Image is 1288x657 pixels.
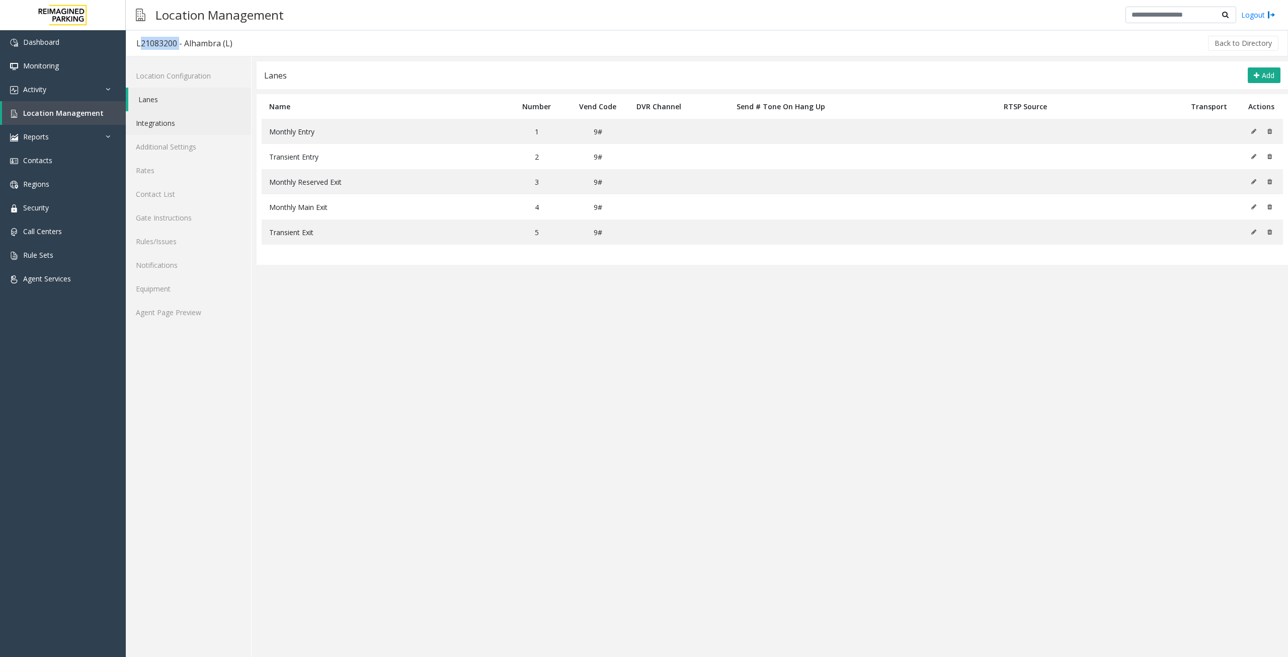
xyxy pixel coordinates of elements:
span: Location Management [23,108,104,118]
img: 'icon' [10,110,18,118]
span: Transient Exit [269,228,313,237]
span: Monthly Entry [269,127,314,136]
th: Actions [1240,94,1283,119]
a: Location Management [2,101,126,125]
a: Rules/Issues [126,230,251,253]
a: Gate Instructions [126,206,251,230]
span: Add [1262,70,1274,80]
th: RTSP Source [873,94,1178,119]
img: 'icon' [10,62,18,70]
img: 'icon' [10,157,18,165]
img: 'icon' [10,275,18,283]
img: 'icon' [10,39,18,47]
a: Integrations [126,111,251,135]
span: Rule Sets [23,250,53,260]
td: 5 [506,220,567,245]
img: 'icon' [10,181,18,189]
div: Lanes [264,69,287,82]
td: 9# [567,194,628,220]
a: Lanes [128,88,251,111]
img: 'icon' [10,133,18,141]
button: Add [1248,67,1280,84]
td: 9# [567,169,628,194]
img: 'icon' [10,86,18,94]
span: Monthly Main Exit [269,202,328,212]
a: Contact List [126,182,251,206]
a: Additional Settings [126,135,251,159]
span: Monthly Reserved Exit [269,177,342,187]
td: 4 [506,194,567,220]
a: Agent Page Preview [126,301,251,324]
div: L21083200 - Alhambra (L) [136,37,232,50]
td: 3 [506,169,567,194]
a: Equipment [126,277,251,301]
a: Logout [1241,10,1275,20]
td: 1 [506,119,567,144]
th: Name [262,94,506,119]
img: 'icon' [10,252,18,260]
img: pageIcon [136,3,145,27]
td: 2 [506,144,567,169]
span: Activity [23,85,46,94]
td: 9# [567,144,628,169]
th: DVR Channel [628,94,689,119]
span: Security [23,203,49,212]
img: 'icon' [10,204,18,212]
img: logout [1267,10,1275,20]
td: 9# [567,220,628,245]
span: Regions [23,179,49,189]
span: Reports [23,132,49,141]
a: Notifications [126,253,251,277]
td: 9# [567,119,628,144]
span: Agent Services [23,274,71,283]
span: Dashboard [23,37,59,47]
a: Rates [126,159,251,182]
th: Send # Tone On Hang Up [689,94,872,119]
span: Call Centers [23,227,62,236]
h3: Location Management [150,3,289,27]
button: Back to Directory [1208,36,1278,51]
th: Vend Code [567,94,628,119]
a: Location Configuration [126,64,251,88]
img: 'icon' [10,228,18,236]
span: Contacts [23,156,52,165]
span: Monitoring [23,61,59,70]
th: Number [506,94,567,119]
th: Transport [1178,94,1240,119]
span: Transient Entry [269,152,318,162]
